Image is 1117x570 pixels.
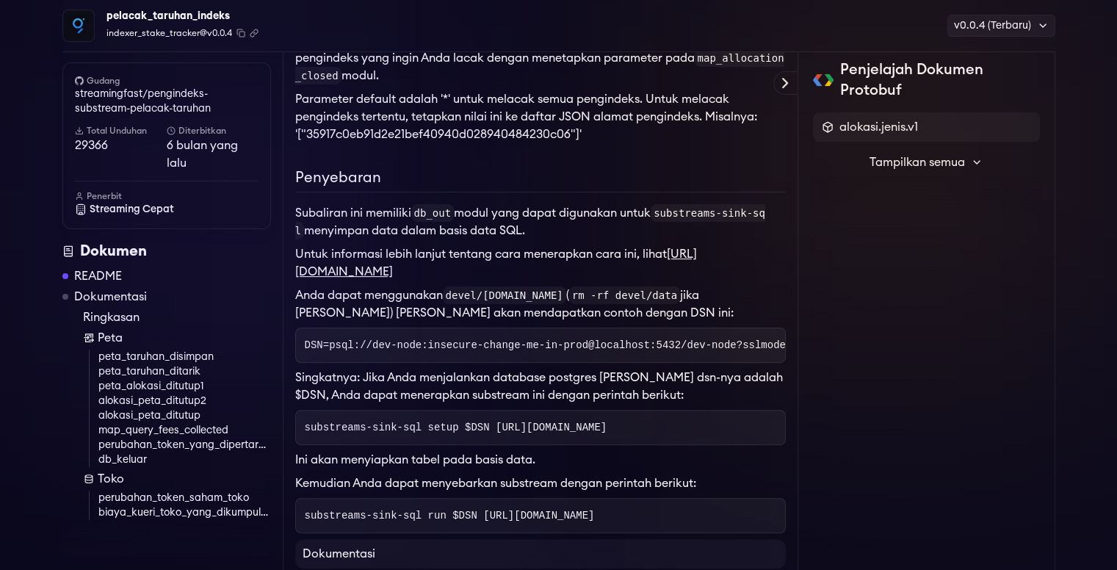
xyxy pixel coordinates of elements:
[106,11,230,21] font: pelacak_taruhan_indeks
[98,438,271,452] a: perubahan_token_yang_dipertaruhkan_peta
[98,332,123,344] font: Peta
[75,76,84,85] img: github
[167,140,238,169] font: 6 bulan yang lalu
[98,423,271,438] a: map_query_fees_collected
[74,288,147,306] a: Dokumentasi
[83,309,271,326] a: Ringkasan
[87,126,147,135] font: Total Unduhan
[75,89,211,114] font: streamingfast/pengindeks-substream-pelacak-taruhan
[90,204,174,214] font: Streaming Cepat
[98,425,228,436] font: map_query_fees_collected
[295,454,535,466] font: Ini akan menyiapkan tabel pada basis data.
[295,372,783,401] font: Singkatnya: Jika Anda menjalankan database postgres [PERSON_NAME] dsn-nya adalah $DSN, Anda dapat...
[106,29,232,37] font: indexer_stake_tracker@v0.0.4
[98,396,206,406] font: alokasi_peta_ditutup2
[295,93,757,140] font: Parameter default adalah '*' untuk melacak semua pengindeks. Untuk melacak pengindeks tertentu, t...
[83,473,95,485] img: Ikon toko
[566,289,569,301] font: (
[75,140,108,151] font: 29366
[295,248,667,260] font: Untuk informasi lebih lanjut tentang cara menerapkan cara ini, lihat
[295,289,443,301] font: Anda dapat menggunakan
[98,455,147,465] font: db_keluar
[83,311,140,323] font: Ringkasan
[98,381,204,392] font: peta_alokasi_ditutup1
[178,126,226,135] font: Diterbitkan
[454,207,651,219] font: modul yang dapat digunakan untuk
[83,332,95,344] img: Ikon peta
[87,192,122,201] font: Penerbit
[98,352,214,362] font: peta_taruhan_disimpan
[813,74,834,86] img: Protobuf
[98,408,271,423] a: alokasi_peta_ditutup
[839,62,983,98] font: Penjelajah Dokumen Protobuf
[98,452,271,467] a: db_keluar
[295,49,784,84] code: map_allocation_closed
[303,548,375,560] font: Dokumentasi
[98,440,317,450] font: perubahan_token_yang_dipertaruhkan_peta
[295,204,765,239] code: substreams-sink-sql
[411,204,455,222] code: db_out
[74,267,122,285] a: README
[295,170,381,185] font: Penyebaran
[98,473,124,485] font: Toko
[954,21,1031,31] font: v0.0.4 (Terbaru)
[305,339,836,351] code: DSN=psql://dev-node:insecure-change-me-in-prod@localhost:5432/dev-node?sslmode=disable
[98,367,200,377] font: peta_taruhan_ditarik
[98,491,271,505] a: perubahan_token_saham_toko
[80,244,147,259] font: Dokumen
[98,379,271,394] a: peta_alokasi_ditutup1
[74,270,122,282] font: README
[98,508,279,518] font: biaya_kueri_toko_yang_dikumpulkan
[870,156,965,168] font: Tampilkan semua
[98,493,249,503] font: perubahan_token_saham_toko
[341,70,379,82] font: modul.
[75,87,259,116] a: streamingfast/pengindeks-substream-pelacak-taruhan
[839,121,918,133] font: alokasi.jenis.v1
[250,29,259,37] button: Salin tautan .spkg ke papan klip
[63,10,94,41] img: Logo Paket
[813,148,1040,177] button: Tampilkan semua
[305,510,595,522] span: substreams-sink-sql run $DSN [URL][DOMAIN_NAME]
[947,15,1055,37] div: v0.0.4 (Terbaru)
[236,29,245,37] button: Salin nama dan versi paket
[98,364,271,379] a: peta_taruhan_ditarik
[98,411,200,421] font: alokasi_peta_ditutup
[443,286,566,304] code: devel/[DOMAIN_NAME]
[304,225,525,237] font: menyimpan data dalam basis data SQL.
[75,202,259,217] a: Streaming Cepat
[87,76,120,85] font: Gudang
[74,291,147,303] font: Dokumentasi
[83,470,271,488] a: Toko
[295,207,411,219] font: Subaliran ini memiliki
[295,477,696,489] font: Kemudian Anda dapat menyebarkan substream dengan perintah berikut:
[98,505,271,520] a: biaya_kueri_toko_yang_dikumpulkan
[98,350,271,364] a: peta_taruhan_disimpan
[305,422,607,433] span: substreams-sink-sql setup $DSN [URL][DOMAIN_NAME]
[83,329,271,347] a: Peta
[98,394,271,408] a: alokasi_peta_ditutup2
[569,286,680,304] code: rm -rf devel/data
